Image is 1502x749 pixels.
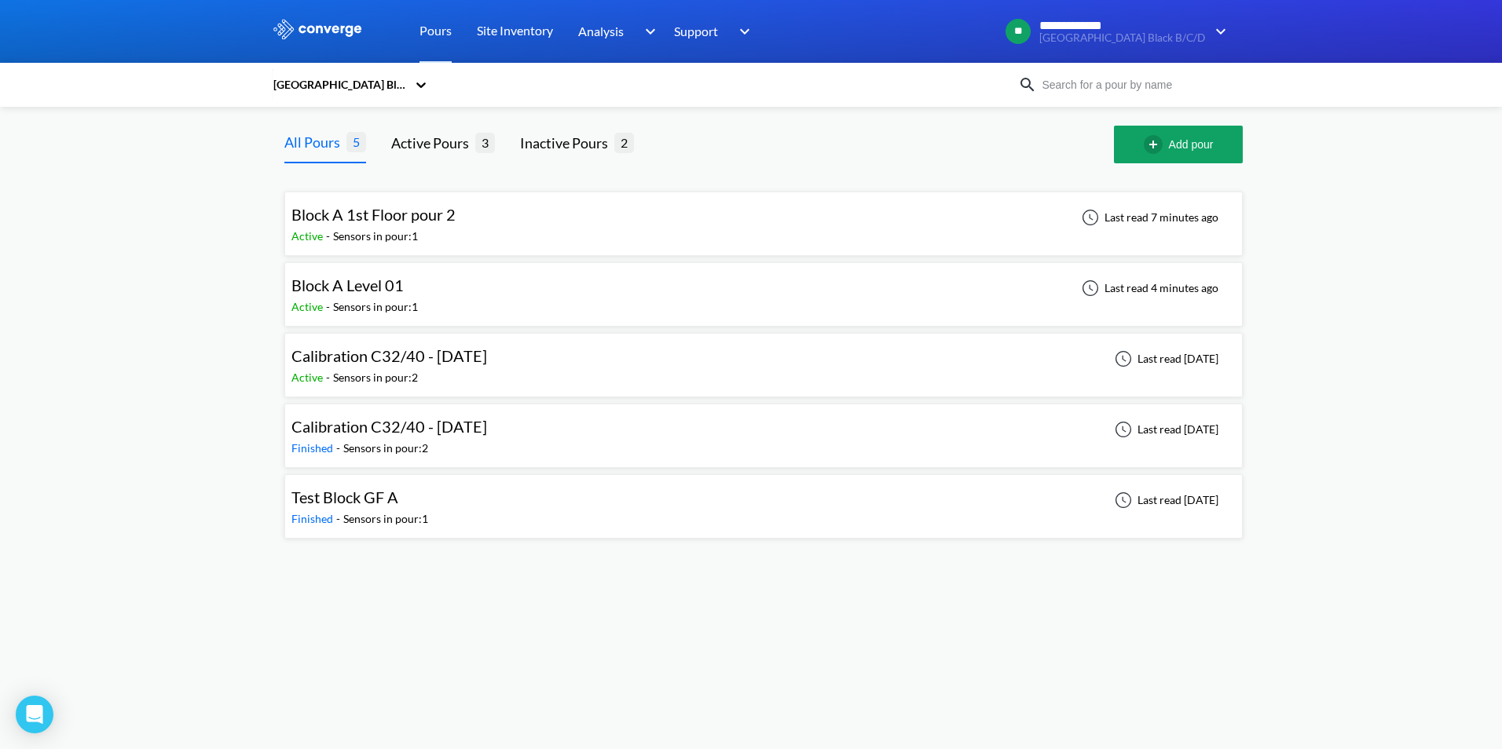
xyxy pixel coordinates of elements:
span: Finished [291,512,336,525]
div: Sensors in pour: 2 [343,440,428,457]
div: Last read 7 minutes ago [1073,208,1223,227]
span: - [336,441,343,455]
a: Calibration C32/40 - [DATE]Active-Sensors in pour:2Last read [DATE] [284,351,1243,364]
span: Finished [291,441,336,455]
img: add-circle-outline.svg [1144,135,1169,154]
input: Search for a pour by name [1037,76,1227,93]
span: Block A Level 01 [291,276,404,294]
img: logo_ewhite.svg [272,19,363,39]
span: Block A 1st Floor pour 2 [291,205,456,224]
img: downArrow.svg [729,22,754,41]
span: Calibration C32/40 - [DATE] [291,417,487,436]
div: Last read [DATE] [1106,349,1223,368]
button: Add pour [1114,126,1243,163]
img: icon-search.svg [1018,75,1037,94]
img: downArrow.svg [1205,22,1230,41]
span: [GEOGRAPHIC_DATA] Black B/C/D [1039,32,1205,44]
span: - [336,512,343,525]
span: Active [291,371,326,384]
div: Last read [DATE] [1106,491,1223,510]
span: 2 [614,133,634,152]
div: Last read 4 minutes ago [1073,279,1223,298]
span: Calibration C32/40 - [DATE] [291,346,487,365]
span: Support [674,21,718,41]
a: Block A Level 01Active-Sensors in pour:1Last read 4 minutes ago [284,280,1243,294]
div: Sensors in pour: 1 [333,228,418,245]
div: All Pours [284,131,346,153]
div: [GEOGRAPHIC_DATA] Black B/C/D [272,76,407,93]
div: Sensors in pour: 1 [333,298,418,316]
div: Open Intercom Messenger [16,696,53,733]
span: - [326,229,333,243]
div: Active Pours [391,132,475,154]
a: Block A 1st Floor pour 2Active-Sensors in pour:1Last read 7 minutes ago [284,210,1243,223]
span: Analysis [578,21,624,41]
div: Inactive Pours [520,132,614,154]
span: 5 [346,132,366,152]
span: Active [291,229,326,243]
span: - [326,300,333,313]
img: downArrow.svg [635,22,660,41]
span: Active [291,300,326,313]
span: Test Block GF A [291,488,398,506]
a: Calibration C32/40 - [DATE]Finished-Sensors in pour:2Last read [DATE] [284,422,1243,435]
div: Last read [DATE] [1106,420,1223,439]
div: Sensors in pour: 1 [343,510,428,528]
a: Test Block GF AFinished-Sensors in pour:1Last read [DATE] [284,492,1243,506]
span: 3 [475,133,495,152]
span: - [326,371,333,384]
div: Sensors in pour: 2 [333,369,418,386]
